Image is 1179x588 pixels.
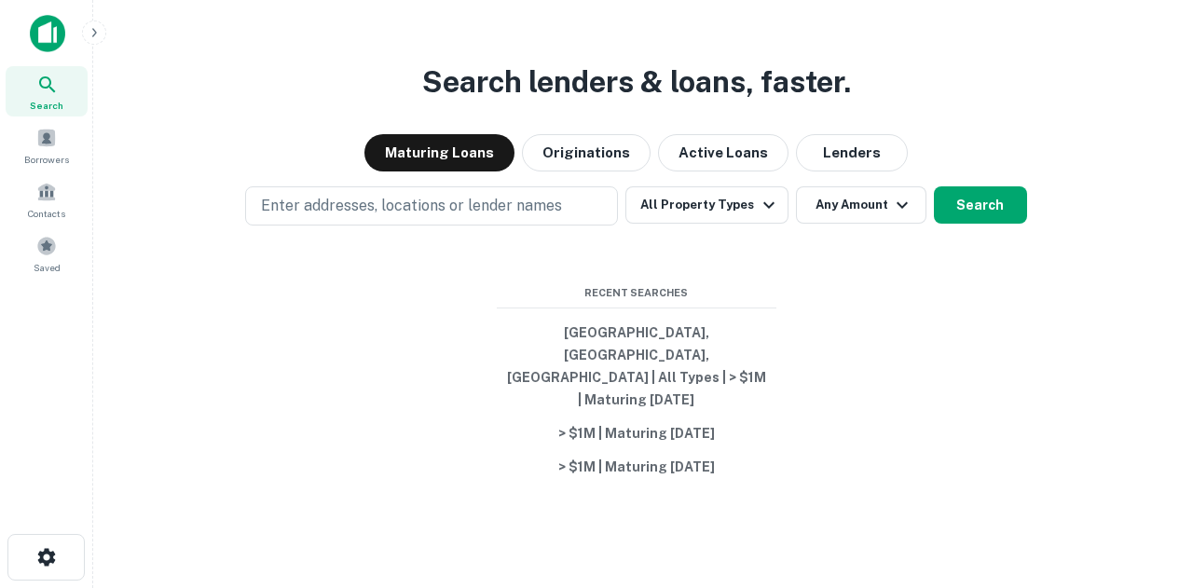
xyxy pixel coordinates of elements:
button: Originations [522,134,651,171]
button: Any Amount [796,186,926,224]
p: Enter addresses, locations or lender names [261,195,562,217]
span: Contacts [28,206,65,221]
a: Saved [6,228,88,279]
h3: Search lenders & loans, faster. [422,60,851,104]
span: Recent Searches [497,285,776,301]
button: Search [934,186,1027,224]
span: Borrowers [24,152,69,167]
button: Active Loans [658,134,788,171]
button: Maturing Loans [364,134,514,171]
a: Contacts [6,174,88,225]
button: All Property Types [625,186,788,224]
a: Borrowers [6,120,88,171]
span: Search [30,98,63,113]
button: Lenders [796,134,908,171]
button: > $1M | Maturing [DATE] [497,417,776,450]
a: Search [6,66,88,116]
iframe: Chat Widget [1086,439,1179,528]
span: Saved [34,260,61,275]
button: Enter addresses, locations or lender names [245,186,618,226]
button: > $1M | Maturing [DATE] [497,450,776,484]
button: [GEOGRAPHIC_DATA], [GEOGRAPHIC_DATA], [GEOGRAPHIC_DATA] | All Types | > $1M | Maturing [DATE] [497,316,776,417]
img: capitalize-icon.png [30,15,65,52]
